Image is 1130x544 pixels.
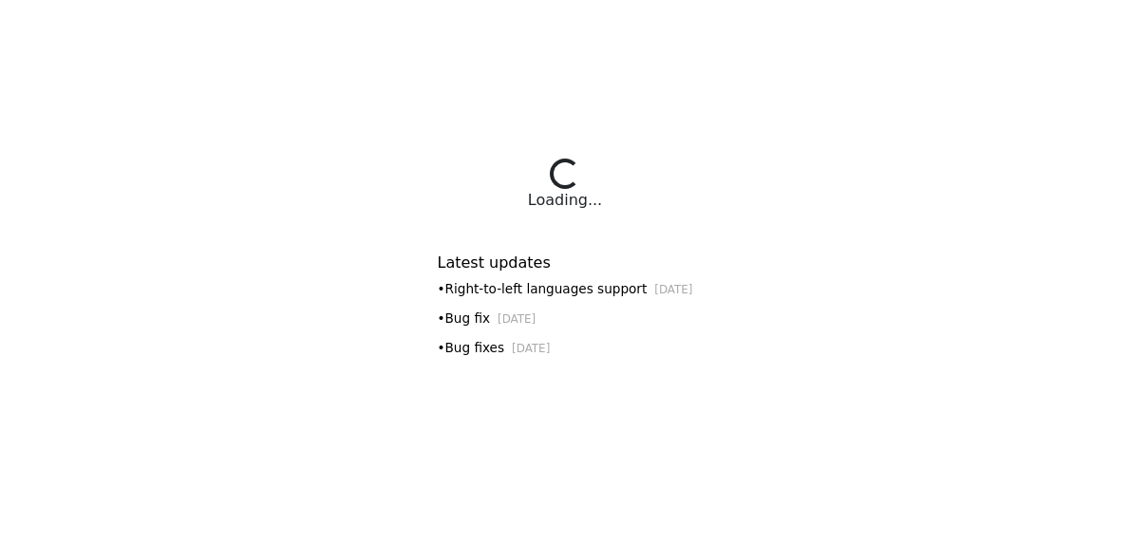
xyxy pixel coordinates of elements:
h6: Latest updates [438,253,693,272]
small: [DATE] [512,342,550,355]
div: • Bug fix [438,309,693,328]
div: Loading... [528,189,602,212]
small: [DATE] [498,312,536,326]
div: • Right-to-left languages support [438,279,693,299]
div: • Bug fixes [438,338,693,358]
small: [DATE] [654,283,692,296]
